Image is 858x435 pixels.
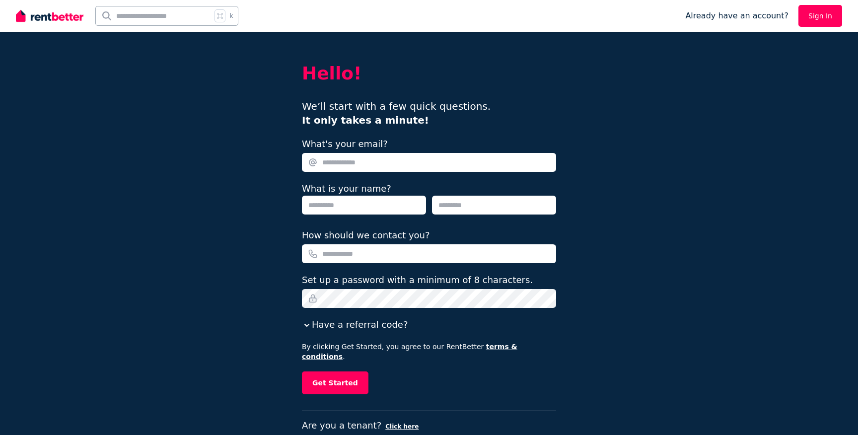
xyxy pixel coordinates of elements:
[302,371,368,394] button: Get Started
[302,273,533,287] label: Set up a password with a minimum of 8 characters.
[302,64,556,83] h2: Hello!
[302,228,430,242] label: How should we contact you?
[302,419,556,433] p: Are you a tenant?
[302,318,408,332] button: Have a referral code?
[229,12,233,20] span: k
[302,342,556,362] p: By clicking Get Started, you agree to our RentBetter .
[302,183,391,194] label: What is your name?
[385,423,419,431] button: Click here
[685,10,788,22] span: Already have an account?
[302,137,388,151] label: What's your email?
[16,8,83,23] img: RentBetter
[798,5,842,27] a: Sign In
[302,114,429,126] b: It only takes a minute!
[302,100,491,126] span: We’ll start with a few quick questions.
